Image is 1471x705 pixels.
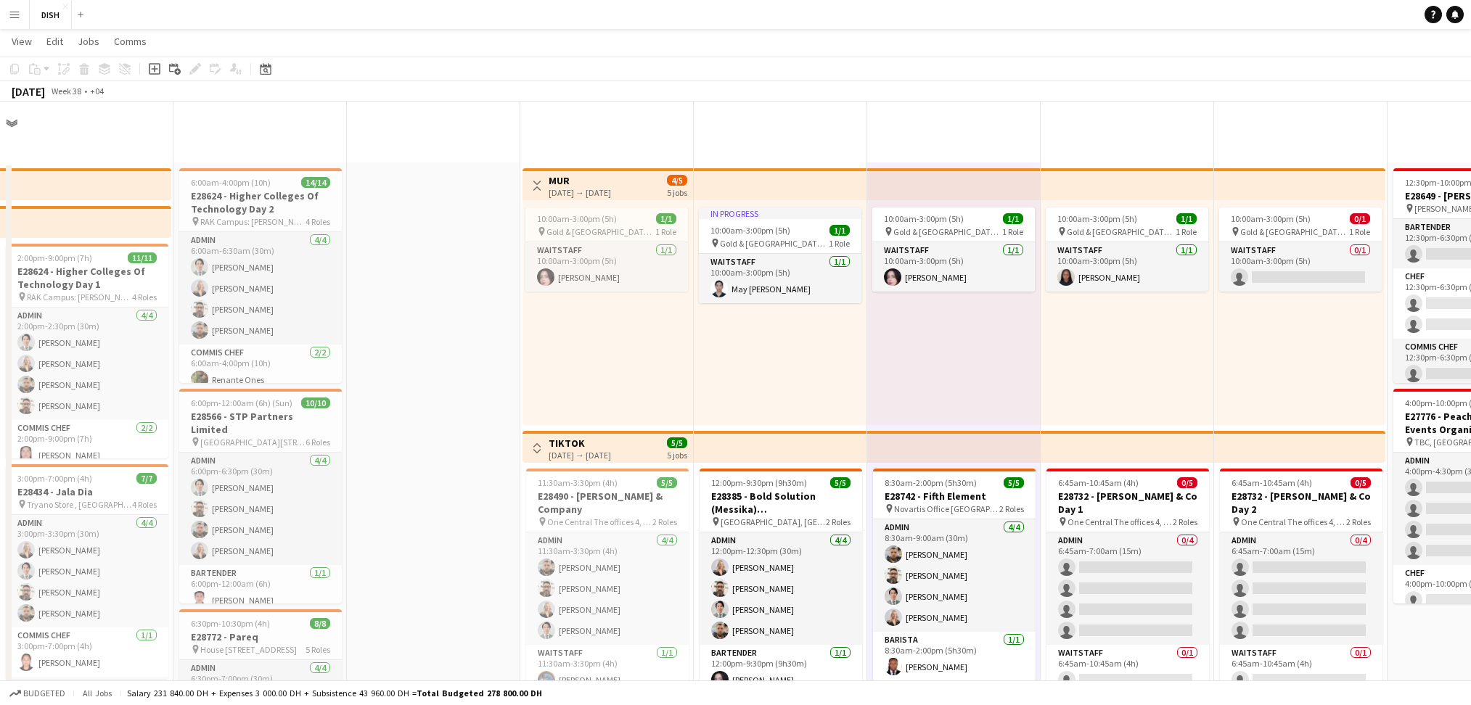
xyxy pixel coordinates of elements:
[1240,226,1349,237] span: Gold & [GEOGRAPHIC_DATA], [PERSON_NAME] Rd - Al Quoz - Al Quoz Industrial Area 3 - [GEOGRAPHIC_DA...
[46,35,63,48] span: Edit
[179,189,342,215] h3: E28624 - Higher Colleges Of Technology Day 2
[885,477,977,488] span: 8:30am-2:00pm (5h30m)
[1241,516,1346,527] span: One Central The offices 4, Level 7 DIFC [GEOGRAPHIC_DATA]
[191,397,292,408] span: 6:00pm-12:00am (6h) (Sun)
[1046,469,1209,683] app-job-card: 6:45am-10:45am (4h)0/5E28732 - [PERSON_NAME] & Co Day 1 One Central The offices 4, Level 7 DIFC [...
[132,292,157,302] span: 4 Roles
[1068,516,1173,527] span: One Central The offices 4, Level 7 DIFC [GEOGRAPHIC_DATA]
[893,226,1002,237] span: Gold & [GEOGRAPHIC_DATA], [PERSON_NAME] Rd - Al Quoz - Al Quoz Industrial Area 3 - [GEOGRAPHIC_DA...
[1219,207,1382,292] app-job-card: 10:00am-3:00pm (5h)0/1 Gold & [GEOGRAPHIC_DATA], [PERSON_NAME] Rd - Al Quoz - Al Quoz Industrial ...
[6,244,168,458] app-job-card: 2:00pm-9:00pm (7h)11/11E28624 - Higher Colleges Of Technology Day 1 RAK Campus: [PERSON_NAME] Int...
[829,225,850,236] span: 1/1
[1349,226,1370,237] span: 1 Role
[127,688,542,698] div: Salary 231 840.00 DH + Expenses 3 000.00 DH + Subsistence 43 960.00 DH =
[872,207,1035,292] app-job-card: 10:00am-3:00pm (5h)1/1 Gold & [GEOGRAPHIC_DATA], [PERSON_NAME] Rd - Al Quoz - Al Quoz Industrial ...
[179,630,342,643] h3: E28772 - Pareq
[1351,477,1371,488] span: 0/5
[873,469,1036,681] div: 8:30am-2:00pm (5h30m)5/5E28742 - Fifth Element Novartis Office [GEOGRAPHIC_DATA]2 RolesAdmin4/48:...
[200,437,306,448] span: [GEOGRAPHIC_DATA][STREET_ADDRESS]
[1220,469,1382,683] div: 6:45am-10:45am (4h)0/5E28732 - [PERSON_NAME] & Co Day 2 One Central The offices 4, Level 7 DIFC [...
[27,292,132,302] span: RAK Campus: [PERSON_NAME] International Exhibition & Conference Center
[1046,242,1208,292] app-card-role: Waitstaff1/110:00am-3:00pm (5h)[PERSON_NAME]
[7,685,67,701] button: Budgeted
[200,644,297,655] span: House [STREET_ADDRESS]
[546,226,655,237] span: Gold & [GEOGRAPHIC_DATA], [PERSON_NAME] Rd - Al Quoz - Al Quoz Industrial Area 3 - [GEOGRAPHIC_DA...
[537,213,617,224] span: 10:00am-3:00pm (5h)
[179,168,342,383] app-job-card: 6:00am-4:00pm (10h)14/14E28624 - Higher Colleges Of Technology Day 2 RAK Campus: [PERSON_NAME] In...
[657,477,677,488] span: 5/5
[6,308,168,420] app-card-role: Admin4/42:00pm-2:30pm (30m)[PERSON_NAME][PERSON_NAME][PERSON_NAME][PERSON_NAME]
[538,477,618,488] span: 11:30am-3:30pm (4h)
[525,207,688,292] div: 10:00am-3:00pm (5h)1/1 Gold & [GEOGRAPHIC_DATA], [PERSON_NAME] Rd - Al Quoz - Al Quoz Industrial ...
[700,532,862,645] app-card-role: Admin4/412:00pm-12:30pm (30m)[PERSON_NAME][PERSON_NAME][PERSON_NAME][PERSON_NAME]
[872,242,1035,292] app-card-role: Waitstaff1/110:00am-3:00pm (5h)[PERSON_NAME]
[525,242,688,292] app-card-role: Waitstaff1/110:00am-3:00pm (5h)[PERSON_NAME]
[656,213,676,224] span: 1/1
[72,32,105,51] a: Jobs
[41,32,69,51] a: Edit
[1220,490,1382,516] h3: E28732 - [PERSON_NAME] & Co Day 2
[1058,477,1139,488] span: 6:45am-10:45am (4h)
[699,207,861,303] app-job-card: In progress10:00am-3:00pm (5h)1/1 Gold & [GEOGRAPHIC_DATA], [PERSON_NAME] Rd - Al Quoz - Al Quoz ...
[1232,477,1312,488] span: 6:45am-10:45am (4h)
[6,265,168,291] h3: E28624 - Higher Colleges Of Technology Day 1
[48,86,84,96] span: Week 38
[700,469,862,683] app-job-card: 12:00pm-9:30pm (9h30m)5/5E28385 - Bold Solution (Messika) [DEMOGRAPHIC_DATA] ONLY [GEOGRAPHIC_DAT...
[6,464,168,679] app-job-card: 3:00pm-7:00pm (4h)7/7E28434 - Jala Dia Tryano Store , [GEOGRAPHIC_DATA], [GEOGRAPHIC_DATA]4 Roles...
[873,490,1036,503] h3: E28742 - Fifth Element
[1046,532,1209,645] app-card-role: Admin0/46:45am-7:00am (15m)
[179,389,342,603] app-job-card: 6:00pm-12:00am (6h) (Sun)10/10E28566 - STP Partners Limited [GEOGRAPHIC_DATA][STREET_ADDRESS]6 Ro...
[999,503,1024,514] span: 2 Roles
[667,186,687,198] div: 5 jobs
[526,469,689,683] app-job-card: 11:30am-3:30pm (4h)5/5E28490 - [PERSON_NAME] & Company One Central The offices 4, Level 7 DIFC [G...
[6,420,168,490] app-card-role: Commis Chef2/22:00pm-9:00pm (7h)[PERSON_NAME]
[1057,213,1137,224] span: 10:00am-3:00pm (5h)
[549,450,611,461] div: [DATE] → [DATE]
[1004,477,1024,488] span: 5/5
[549,437,611,450] h3: TIKTOK
[699,254,861,303] app-card-role: Waitstaff1/110:00am-3:00pm (5h)May [PERSON_NAME]
[191,618,270,629] span: 6:30pm-10:30pm (4h)
[711,477,807,488] span: 12:00pm-9:30pm (9h30m)
[179,453,342,565] app-card-role: Admin4/46:00pm-6:30pm (30m)[PERSON_NAME][PERSON_NAME][PERSON_NAME][PERSON_NAME]
[1173,516,1197,527] span: 2 Roles
[549,174,611,187] h3: MUR
[78,35,99,48] span: Jobs
[655,226,676,237] span: 1 Role
[306,644,330,655] span: 5 Roles
[1350,213,1370,224] span: 0/1
[1220,532,1382,645] app-card-role: Admin0/46:45am-7:00am (15m)
[191,177,271,188] span: 6:00am-4:00pm (10h)
[301,177,330,188] span: 14/14
[699,207,861,219] div: In progress
[1177,477,1197,488] span: 0/5
[417,688,542,698] span: Total Budgeted 278 800.00 DH
[884,213,964,224] span: 10:00am-3:00pm (5h)
[6,515,168,627] app-card-role: Admin4/43:00pm-3:30pm (30m)[PERSON_NAME][PERSON_NAME][PERSON_NAME][PERSON_NAME]
[710,225,790,236] span: 10:00am-3:00pm (5h)
[1046,645,1209,694] app-card-role: Waitstaff0/16:45am-10:45am (4h)
[1003,213,1023,224] span: 1/1
[1176,226,1197,237] span: 1 Role
[720,238,829,249] span: Gold & [GEOGRAPHIC_DATA], [PERSON_NAME] Rd - Al Quoz - Al Quoz Industrial Area 3 - [GEOGRAPHIC_DA...
[306,216,330,227] span: 4 Roles
[179,410,342,436] h3: E28566 - STP Partners Limited
[526,532,689,645] app-card-role: Admin4/411:30am-3:30pm (4h)[PERSON_NAME][PERSON_NAME][PERSON_NAME][PERSON_NAME]
[667,437,687,448] span: 5/5
[667,175,687,186] span: 4/5
[526,490,689,516] h3: E28490 - [PERSON_NAME] & Company
[6,485,168,498] h3: E28434 - Jala Dia
[873,519,1036,632] app-card-role: Admin4/48:30am-9:00am (30m)[PERSON_NAME][PERSON_NAME][PERSON_NAME][PERSON_NAME]
[17,252,92,263] span: 2:00pm-9:00pm (7h)
[1046,207,1208,292] app-job-card: 10:00am-3:00pm (5h)1/1 Gold & [GEOGRAPHIC_DATA], [PERSON_NAME] Rd - Al Quoz - Al Quoz Industrial ...
[1231,213,1311,224] span: 10:00am-3:00pm (5h)
[667,448,687,461] div: 5 jobs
